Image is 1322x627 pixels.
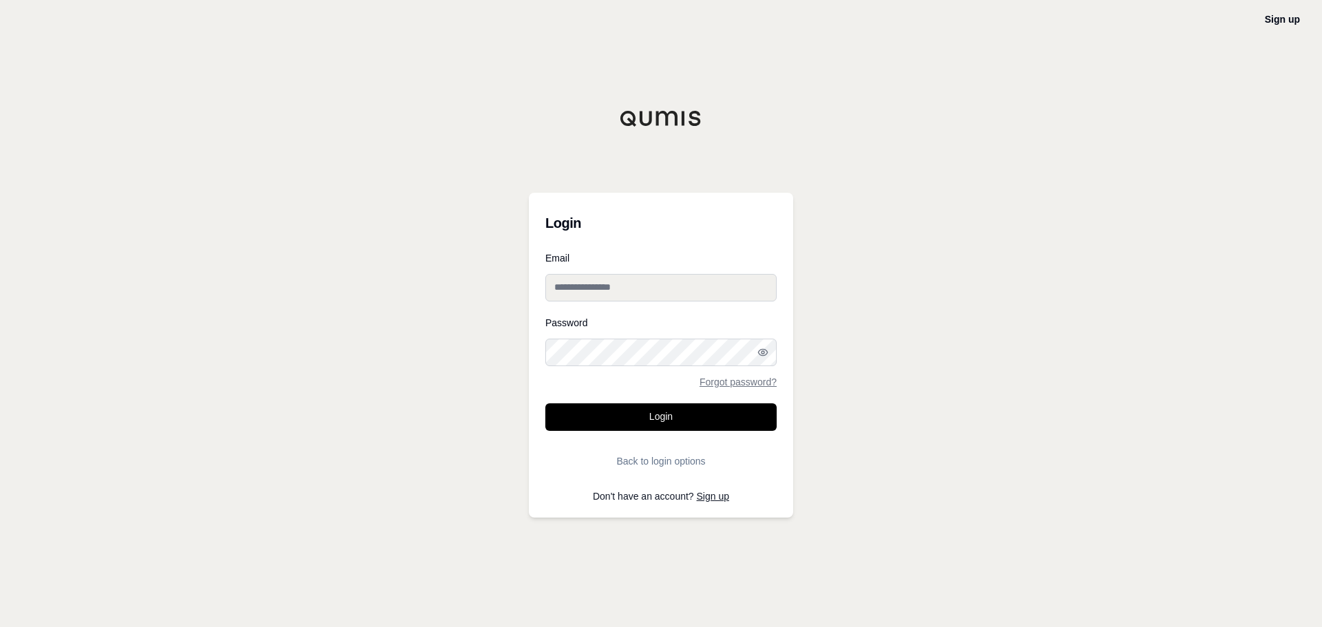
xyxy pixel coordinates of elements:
[545,447,777,475] button: Back to login options
[545,318,777,328] label: Password
[1265,14,1300,25] a: Sign up
[545,209,777,237] h3: Login
[545,253,777,263] label: Email
[697,491,729,502] a: Sign up
[545,491,777,501] p: Don't have an account?
[545,403,777,431] button: Login
[700,377,777,387] a: Forgot password?
[620,110,702,127] img: Qumis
